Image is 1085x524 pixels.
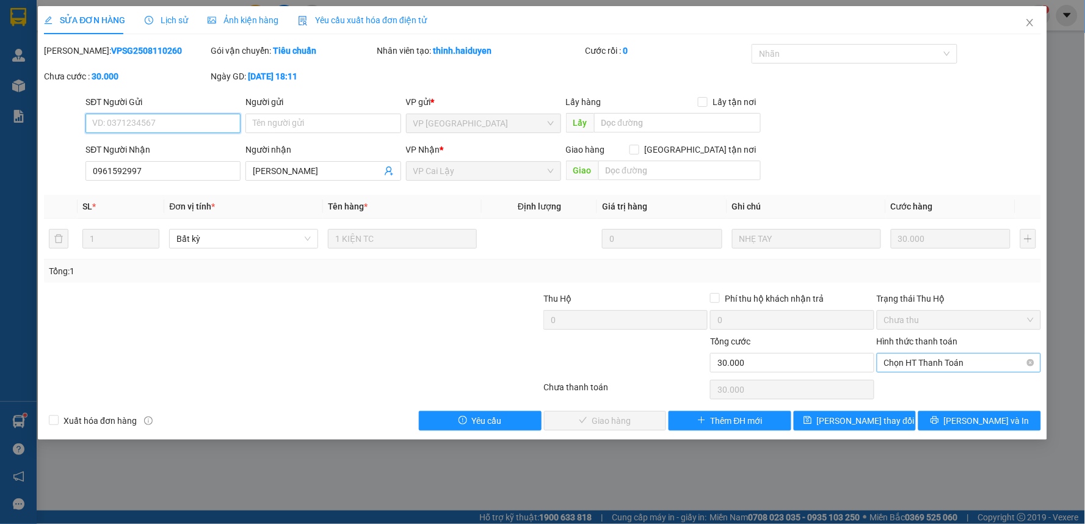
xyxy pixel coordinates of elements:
div: Chưa cước : [44,70,208,83]
span: VP Cai Lậy [413,162,554,180]
span: Bất kỳ [176,230,311,248]
div: Gói vận chuyển: [211,44,375,57]
img: icon [298,16,308,26]
span: [PERSON_NAME] thay đổi [817,414,915,428]
div: Tổng: 1 [49,264,419,278]
span: Tổng cước [710,337,750,346]
span: user-add [384,166,394,176]
span: Lấy [566,113,594,133]
span: Lấy tận nơi [708,95,761,109]
input: Dọc đường [594,113,761,133]
span: close-circle [1027,359,1034,366]
button: delete [49,229,68,249]
span: clock-circle [145,16,153,24]
b: 30.000 [92,71,118,81]
span: Phí thu hộ khách nhận trả [720,292,829,305]
button: exclamation-circleYêu cầu [419,411,542,431]
div: SĐT Người Nhận [85,143,241,156]
span: Lịch sử [145,15,188,25]
span: plus [697,416,706,426]
span: printer [931,416,939,426]
input: Ghi Chú [732,229,881,249]
span: exclamation-circle [459,416,467,426]
span: VP Nhận [406,145,440,155]
span: Thêm ĐH mới [711,414,763,428]
span: Tên hàng [328,202,368,211]
div: 0792949417 [79,54,203,71]
span: [GEOGRAPHIC_DATA] tận nơi [639,143,761,156]
th: Ghi chú [727,195,886,219]
button: Close [1013,6,1047,40]
span: Yêu cầu xuất hóa đơn điện tử [298,15,427,25]
div: DŨNG [79,40,203,54]
div: Nhân viên tạo: [377,44,583,57]
div: Trạng thái Thu Hộ [877,292,1041,305]
label: Hình thức thanh toán [877,337,958,346]
div: Người nhận [245,143,401,156]
span: Yêu cầu [472,414,502,428]
span: Định lượng [518,202,561,211]
input: VD: Bàn, Ghế [328,229,477,249]
span: save [804,416,812,426]
b: 0 [623,46,628,56]
b: thinh.haiduyen [434,46,492,56]
span: Nhận: [79,12,109,24]
span: Giao hàng [566,145,605,155]
input: 0 [602,229,722,249]
span: info-circle [144,417,153,425]
div: SĐT Người Gửi [85,95,241,109]
div: VP gửi [406,95,561,109]
button: checkGiao hàng [544,411,667,431]
span: close [1025,18,1035,27]
span: edit [44,16,53,24]
input: Dọc đường [598,161,761,180]
div: VP Cai Lậy [10,10,71,40]
span: Xuất hóa đơn hàng [59,414,142,428]
div: Người gửi [245,95,401,109]
button: plusThêm ĐH mới [669,411,791,431]
b: VPSG2508110260 [111,46,182,56]
button: save[PERSON_NAME] thay đổi [794,411,916,431]
span: Chưa thu [884,311,1034,329]
b: Tiêu chuẩn [273,46,316,56]
div: Ngày GD: [211,70,375,83]
button: plus [1020,229,1036,249]
div: VP [GEOGRAPHIC_DATA] [79,10,203,40]
div: Chưa thanh toán [542,380,709,402]
span: Giao [566,161,598,180]
span: Chưa : [78,82,106,95]
input: 0 [891,229,1011,249]
span: Gửi: [10,12,29,24]
span: Thu Hộ [543,294,572,304]
span: Giá trị hàng [602,202,647,211]
span: VP Sài Gòn [413,114,554,133]
span: SL [82,202,92,211]
span: Ảnh kiện hàng [208,15,278,25]
span: Chọn HT Thanh Toán [884,354,1034,372]
span: picture [208,16,216,24]
button: printer[PERSON_NAME] và In [918,411,1041,431]
b: [DATE] 18:11 [248,71,297,81]
div: [PERSON_NAME]: [44,44,208,57]
span: Đơn vị tính [169,202,215,211]
div: 120.000 [78,79,205,96]
span: SỬA ĐƠN HÀNG [44,15,125,25]
span: Cước hàng [891,202,933,211]
span: Lấy hàng [566,97,601,107]
span: [PERSON_NAME] và In [944,414,1029,428]
div: Cước rồi : [586,44,750,57]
